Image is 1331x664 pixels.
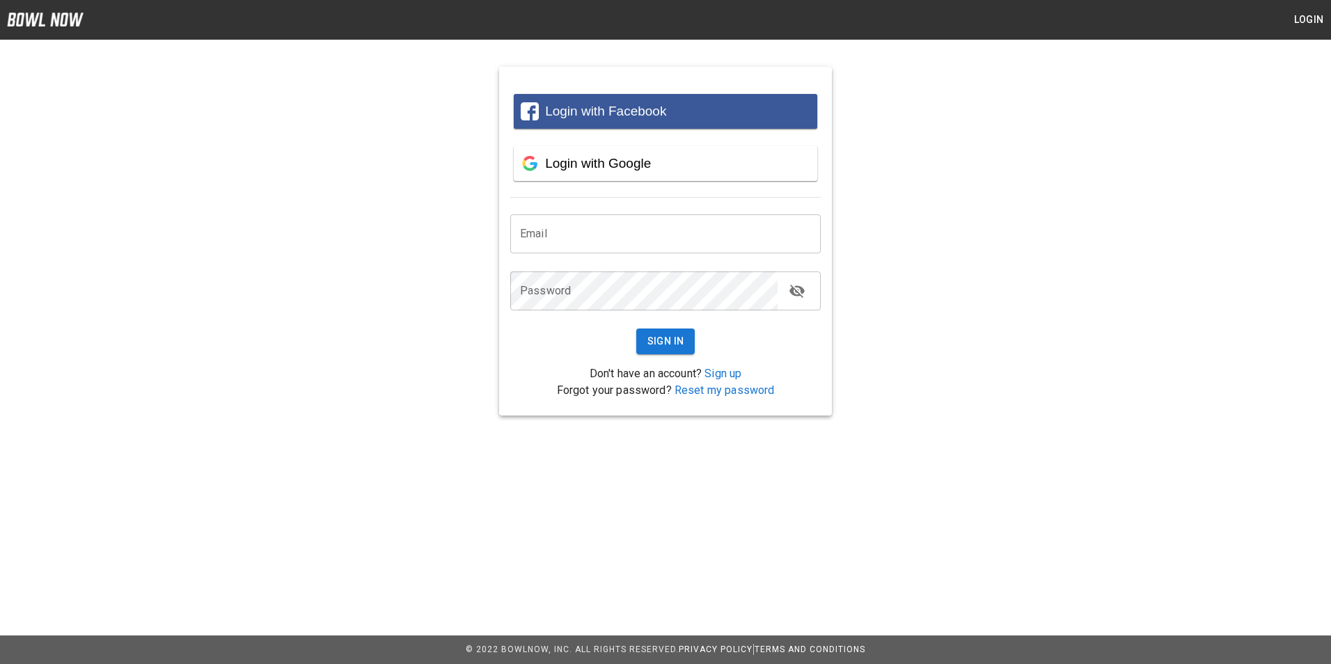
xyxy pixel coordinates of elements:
span: Login with Google [545,156,651,171]
button: Login [1286,7,1331,33]
a: Reset my password [675,384,775,397]
img: logo [7,13,84,26]
a: Sign up [704,367,741,380]
p: Don't have an account? [510,365,821,382]
a: Privacy Policy [679,645,753,654]
button: Login with Facebook [514,94,817,129]
a: Terms and Conditions [755,645,865,654]
span: Login with Facebook [545,104,666,118]
button: Login with Google [514,146,817,181]
button: toggle password visibility [783,277,811,305]
p: Forgot your password? [510,382,821,399]
span: © 2022 BowlNow, Inc. All Rights Reserved. [466,645,679,654]
button: Sign In [636,329,695,354]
